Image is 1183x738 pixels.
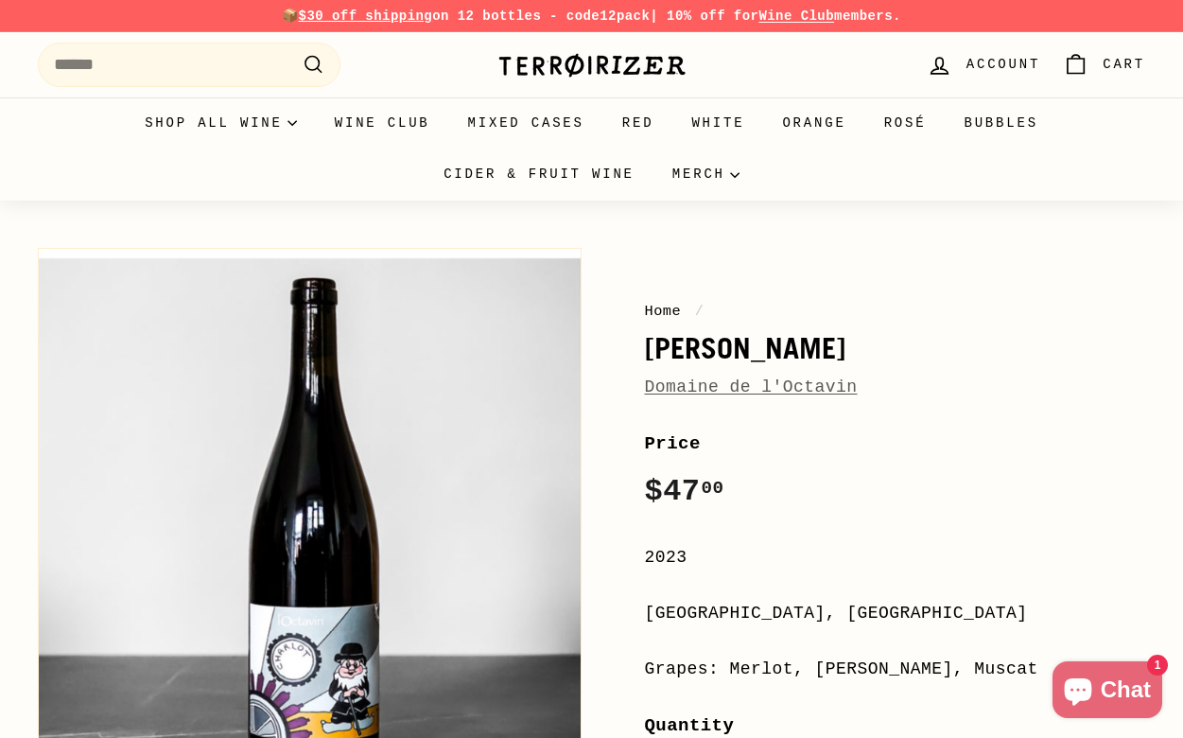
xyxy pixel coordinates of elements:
[645,303,682,320] a: Home
[672,97,763,149] a: White
[645,332,1146,364] h1: [PERSON_NAME]
[603,97,673,149] a: Red
[600,9,650,24] strong: 12pack
[1047,661,1168,723] inbox-online-store-chat: Shopify online store chat
[316,97,449,149] a: Wine Club
[299,9,433,24] span: $30 off shipping
[645,430,1146,458] label: Price
[645,474,724,509] span: $47
[449,97,603,149] a: Mixed Cases
[645,656,1146,683] div: Grapes: Merlot, [PERSON_NAME], Muscat
[38,6,1145,26] p: 📦 on 12 bottles - code | 10% off for members.
[653,149,758,200] summary: Merch
[645,300,1146,323] nav: breadcrumbs
[1103,54,1145,75] span: Cart
[126,97,316,149] summary: Shop all wine
[763,97,864,149] a: Orange
[1052,37,1157,93] a: Cart
[701,478,723,499] sup: 00
[690,303,709,320] span: /
[645,600,1146,627] div: [GEOGRAPHIC_DATA], [GEOGRAPHIC_DATA]
[645,544,1146,571] div: 2023
[425,149,653,200] a: Cider & Fruit Wine
[758,9,834,24] a: Wine Club
[865,97,946,149] a: Rosé
[966,54,1040,75] span: Account
[945,97,1056,149] a: Bubbles
[645,378,858,396] a: Domaine de l'Octavin
[915,37,1052,93] a: Account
